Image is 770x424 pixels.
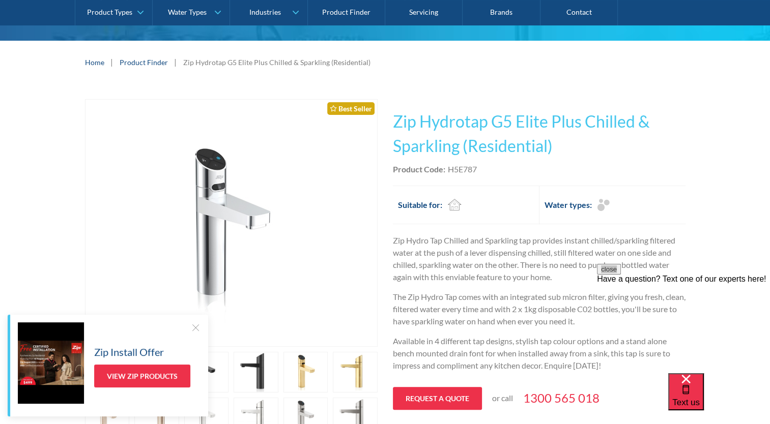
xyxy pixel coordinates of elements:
[283,352,328,392] a: open lightbox
[85,99,378,347] a: open lightbox
[85,57,104,68] a: Home
[18,322,84,404] img: Zip Install Offer
[545,199,592,211] h2: Water types:
[393,387,482,410] a: Request a quote
[94,344,164,359] h5: Zip Install Offer
[130,100,332,346] img: Zip Hydrotap G5 Elite Plus Chilled & Sparkling (Residential)
[327,102,375,115] div: Best Seller
[120,57,168,68] a: Product Finder
[668,373,770,424] iframe: podium webchat widget bubble
[393,109,686,158] h1: Zip Hydrotap G5 Elite Plus Chilled & Sparkling (Residential)
[393,234,686,283] p: Zip Hydro Tap Chilled and Sparkling tap provides instant chilled/sparkling filtered water at the ...
[183,57,370,68] div: Zip Hydrotap G5 Elite Plus Chilled & Sparkling (Residential)
[234,352,278,392] a: open lightbox
[168,8,207,17] div: Water Types
[393,335,686,372] p: Available in 4 different tap designs, stylish tap colour options and a stand alone bench mounted ...
[393,291,686,327] p: The Zip Hydro Tap comes with an integrated sub micron filter, giving you fresh, clean, filtered w...
[492,392,513,404] p: or call
[333,352,378,392] a: open lightbox
[393,164,445,174] strong: Product Code:
[448,163,477,175] div: H5E787
[173,56,178,68] div: |
[523,389,600,407] a: 1300 565 018
[398,199,442,211] h2: Suitable for:
[94,365,190,387] a: View Zip Products
[597,264,770,386] iframe: podium webchat widget prompt
[109,56,115,68] div: |
[87,8,132,17] div: Product Types
[249,8,280,17] div: Industries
